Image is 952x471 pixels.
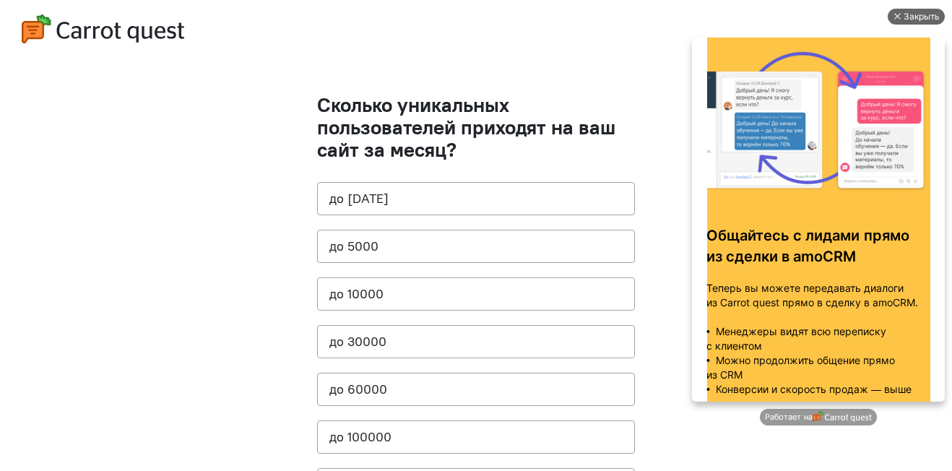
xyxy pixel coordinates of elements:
span: Работает на [80,412,127,423]
button: до 100000 [317,420,635,454]
p: из CRM [22,368,246,382]
img: logo [128,411,187,423]
button: до 30000 [317,325,635,358]
button: до 10000 [317,277,635,311]
strong: прямо [179,227,225,244]
a: Работает на [75,409,191,425]
p: • Менеджеры видят всю переписку [22,324,246,339]
p: • Можно продолжить общение прямо [22,353,246,368]
button: до [DATE] [317,182,635,215]
button: до 60000 [317,373,635,406]
p: с клиентом [22,339,246,353]
strong: Общайтесь с лидами [22,227,175,244]
p: Теперь вы можете передавать диалоги из Carrot quest прямо в сделку в amoCRM. [22,281,246,310]
h1: Сколько уникальных пользователей приходят на ваш сайт за месяц? [317,94,635,160]
button: до 5000 [317,230,635,263]
strong: из сделки в amoCRM [22,248,171,265]
p: • Конверсии и скорость продаж — выше [22,382,246,397]
div: Закрыть [219,9,255,25]
img: logo [22,14,184,43]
